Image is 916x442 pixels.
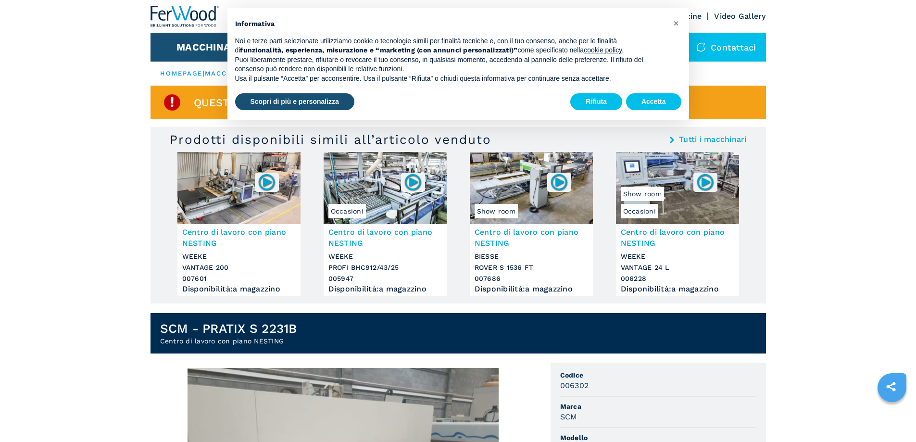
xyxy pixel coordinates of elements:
[584,46,622,54] a: cookie policy
[328,251,442,284] h3: WEEKE PROFI BHC912/43/25 005947
[151,6,220,27] img: Ferwood
[324,152,447,224] img: Centro di lavoro con piano NESTING WEEKE PROFI BHC912/43/25
[621,287,734,291] div: Disponibilità : a magazzino
[687,33,766,62] div: Contattaci
[328,287,442,291] div: Disponibilità : a magazzino
[475,227,588,249] h3: Centro di lavoro con piano NESTING
[257,173,276,191] img: 007601
[403,173,422,191] img: 005947
[696,42,706,52] img: Contattaci
[160,321,297,336] h1: SCM - PRATIX S 2231B
[182,251,296,284] h3: WEEKE VANTAGE 200 007601
[879,375,903,399] a: sharethis
[475,204,518,218] span: Show room
[696,173,715,191] img: 006228
[616,152,739,296] a: Centro di lavoro con piano NESTING WEEKE VANTAGE 24 LOccasioniShow room006228Centro di lavoro con...
[679,136,747,143] a: Tutti i macchinari
[560,380,589,391] h3: 006302
[714,12,765,21] a: Video Gallery
[875,399,909,435] iframe: Chat
[163,93,182,112] img: SoldProduct
[160,70,203,77] a: HOMEPAGE
[240,46,517,54] strong: funzionalità, esperienza, misurazione e “marketing (con annunci personalizzati)”
[205,70,255,77] a: macchinari
[235,37,666,55] p: Noi e terze parti selezionate utilizziamo cookie o tecnologie simili per finalità tecniche e, con...
[160,336,297,346] h2: Centro di lavoro con piano NESTING
[470,152,593,296] a: Centro di lavoro con piano NESTING BIESSE ROVER S 1536 FTShow room007686Centro di lavoro con pian...
[176,41,240,53] button: Macchinari
[235,19,666,29] h2: Informativa
[475,251,588,284] h3: BIESSE ROVER S 1536 FT 007686
[560,370,756,380] span: Codice
[621,204,658,218] span: Occasioni
[235,93,354,111] button: Scopri di più e personalizza
[324,152,447,296] a: Centro di lavoro con piano NESTING WEEKE PROFI BHC912/43/25Occasioni005947Centro di lavoro con pi...
[235,74,666,84] p: Usa il pulsante “Accetta” per acconsentire. Usa il pulsante “Rifiuta” o chiudi questa informativa...
[669,15,684,31] button: Chiudi questa informativa
[616,152,739,224] img: Centro di lavoro con piano NESTING WEEKE VANTAGE 24 L
[621,227,734,249] h3: Centro di lavoro con piano NESTING
[626,93,681,111] button: Accetta
[235,55,666,74] p: Puoi liberamente prestare, rifiutare o revocare il tuo consenso, in qualsiasi momento, accedendo ...
[550,173,568,191] img: 007686
[170,132,491,147] h3: Prodotti disponibili simili all’articolo venduto
[475,287,588,291] div: Disponibilità : a magazzino
[194,97,381,108] span: Questo articolo è già venduto
[202,70,204,77] span: |
[621,187,664,201] span: Show room
[673,17,679,29] span: ×
[621,251,734,284] h3: WEEKE VANTAGE 24 L 006228
[177,152,301,296] a: Centro di lavoro con piano NESTING WEEKE VANTAGE 200007601Centro di lavoro con piano NESTINGWEEKE...
[560,411,577,422] h3: SCM
[182,287,296,291] div: Disponibilità : a magazzino
[182,227,296,249] h3: Centro di lavoro con piano NESTING
[570,93,622,111] button: Rifiuta
[328,204,366,218] span: Occasioni
[177,152,301,224] img: Centro di lavoro con piano NESTING WEEKE VANTAGE 200
[560,402,756,411] span: Marca
[328,227,442,249] h3: Centro di lavoro con piano NESTING
[470,152,593,224] img: Centro di lavoro con piano NESTING BIESSE ROVER S 1536 FT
